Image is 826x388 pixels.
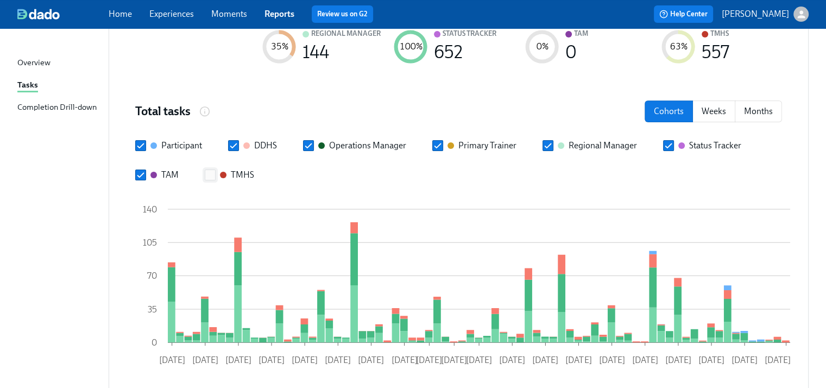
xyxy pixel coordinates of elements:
[710,28,729,40] div: TMHS
[17,101,97,115] div: Completion Drill-down
[211,9,247,19] a: Moments
[744,105,773,117] p: Months
[192,354,218,365] tspan: [DATE]
[532,354,558,365] tspan: [DATE]
[654,105,684,117] p: Cohorts
[441,354,467,365] tspan: [DATE]
[416,354,442,365] tspan: [DATE]
[143,204,157,215] tspan: 140
[254,140,277,152] div: DDHS
[159,354,185,365] tspan: [DATE]
[143,237,157,248] tspan: 105
[466,354,492,365] tspan: [DATE]
[645,101,782,122] div: date filter
[317,9,368,20] a: Review us on G2
[443,28,496,40] div: Status Tracker
[161,169,179,181] div: TAM
[17,9,109,20] a: dado
[358,354,384,365] tspan: [DATE]
[148,304,157,314] tspan: 35
[434,46,463,58] div: 652
[765,354,791,365] tspan: [DATE]
[311,28,381,40] div: Regional Manager
[670,41,688,52] text: 63 %
[692,101,735,122] button: weeks
[569,140,637,152] div: Regional Manager
[17,9,60,20] img: dado
[645,101,693,122] button: cohorts
[735,101,782,122] button: months
[17,79,38,92] div: Tasks
[400,41,423,52] text: 100 %
[632,354,658,365] tspan: [DATE]
[225,354,251,365] tspan: [DATE]
[722,8,789,20] p: [PERSON_NAME]
[565,46,577,58] div: 0
[312,5,373,23] button: Review us on G2
[109,9,132,19] a: Home
[565,354,591,365] tspan: [DATE]
[147,271,157,281] tspan: 70
[264,9,294,19] a: Reports
[17,57,51,70] div: Overview
[458,140,516,152] div: Primary Trainer
[689,140,741,152] div: Status Tracker
[702,105,726,117] p: Weeks
[199,106,210,117] svg: The number of tasks that started in a month/week or all tasks sent to a specific cohort
[135,103,191,120] h4: Total tasks
[302,46,329,58] div: 144
[698,354,724,365] tspan: [DATE]
[149,9,194,19] a: Experiences
[271,41,288,52] text: 35 %
[499,354,525,365] tspan: [DATE]
[17,101,100,115] a: Completion Drill-down
[231,169,254,181] div: TMHS
[17,57,100,70] a: Overview
[574,28,588,40] div: TAM
[292,354,318,365] tspan: [DATE]
[152,337,157,348] tspan: 0
[161,140,202,152] div: Participant
[537,41,548,52] text: 0 %
[258,354,285,365] tspan: [DATE]
[17,79,100,92] a: Tasks
[722,7,809,22] button: [PERSON_NAME]
[659,9,708,20] span: Help Center
[665,354,691,365] tspan: [DATE]
[732,354,758,365] tspan: [DATE]
[325,354,351,365] tspan: [DATE]
[391,354,417,365] tspan: [DATE]
[654,5,713,23] button: Help Center
[598,354,625,365] tspan: [DATE]
[329,140,406,152] div: Operations Manager
[702,46,729,58] div: 557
